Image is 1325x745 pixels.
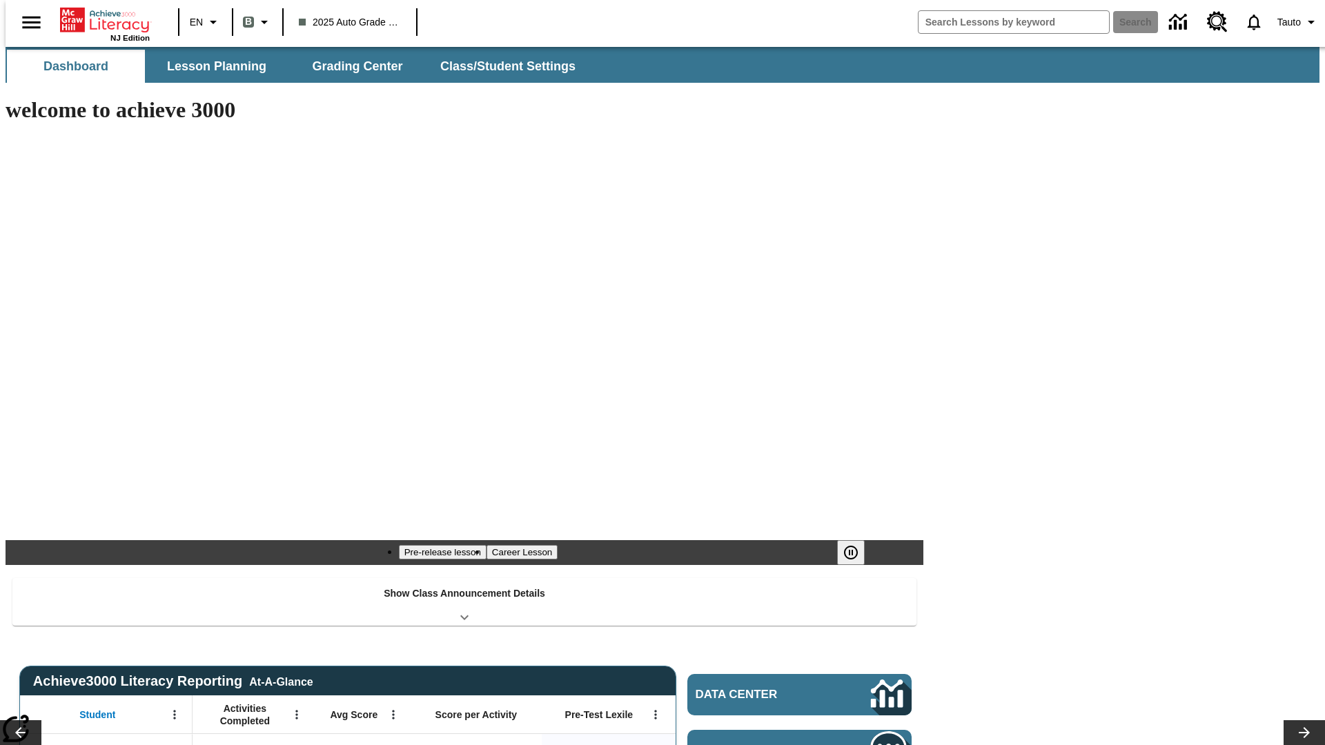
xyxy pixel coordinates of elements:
[837,540,865,565] button: Pause
[190,15,203,30] span: EN
[6,97,923,123] h1: welcome to achieve 3000
[919,11,1109,33] input: search field
[429,50,587,83] button: Class/Student Settings
[383,704,404,725] button: Open Menu
[1161,3,1199,41] a: Data Center
[12,578,916,626] div: Show Class Announcement Details
[399,545,487,559] button: Slide 1 Pre-release lesson
[645,704,666,725] button: Open Menu
[1199,3,1236,41] a: Resource Center, Will open in new tab
[79,708,115,721] span: Student
[11,2,52,43] button: Open side menu
[299,15,401,30] span: 2025 Auto Grade 1 B
[164,704,185,725] button: Open Menu
[837,540,879,565] div: Pause
[1284,720,1325,745] button: Lesson carousel, Next
[1277,15,1301,30] span: Tauto
[249,673,313,688] div: At-A-Glance
[288,50,426,83] button: Grading Center
[33,673,313,689] span: Achieve3000 Literacy Reporting
[1272,10,1325,34] button: Profile/Settings
[60,6,150,34] a: Home
[384,586,545,601] p: Show Class Announcement Details
[148,50,286,83] button: Lesson Planning
[199,702,291,727] span: Activities Completed
[110,34,150,42] span: NJ Edition
[6,50,588,83] div: SubNavbar
[7,50,145,83] button: Dashboard
[6,47,1319,83] div: SubNavbar
[487,545,558,559] button: Slide 2 Career Lesson
[565,708,634,721] span: Pre-Test Lexile
[60,5,150,42] div: Home
[687,674,912,715] a: Data Center
[330,708,377,721] span: Avg Score
[184,10,228,34] button: Language: EN, Select a language
[696,688,825,702] span: Data Center
[435,708,518,721] span: Score per Activity
[237,10,278,34] button: Boost Class color is gray green. Change class color
[1236,4,1272,40] a: Notifications
[245,13,252,30] span: B
[286,704,307,725] button: Open Menu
